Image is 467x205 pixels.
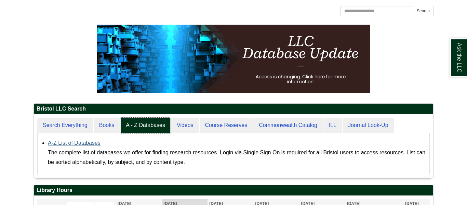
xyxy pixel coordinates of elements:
[48,140,101,146] a: A-Z List of Databases
[34,185,433,196] h2: Library Hours
[413,6,433,16] button: Search
[323,118,342,133] a: ILL
[97,25,370,93] img: HTML tutorial
[200,118,253,133] a: Course Reserves
[48,148,426,167] div: The complete list of databases we offer for finding research resources. Login via Single Sign On ...
[94,118,120,133] a: Books
[34,104,433,114] h2: Bristol LLC Search
[343,118,393,133] a: Journal Look-Up
[120,118,171,133] a: A - Z Databases
[171,118,199,133] a: Videos
[253,118,323,133] a: Commonwealth Catalog
[37,118,93,133] a: Search Everything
